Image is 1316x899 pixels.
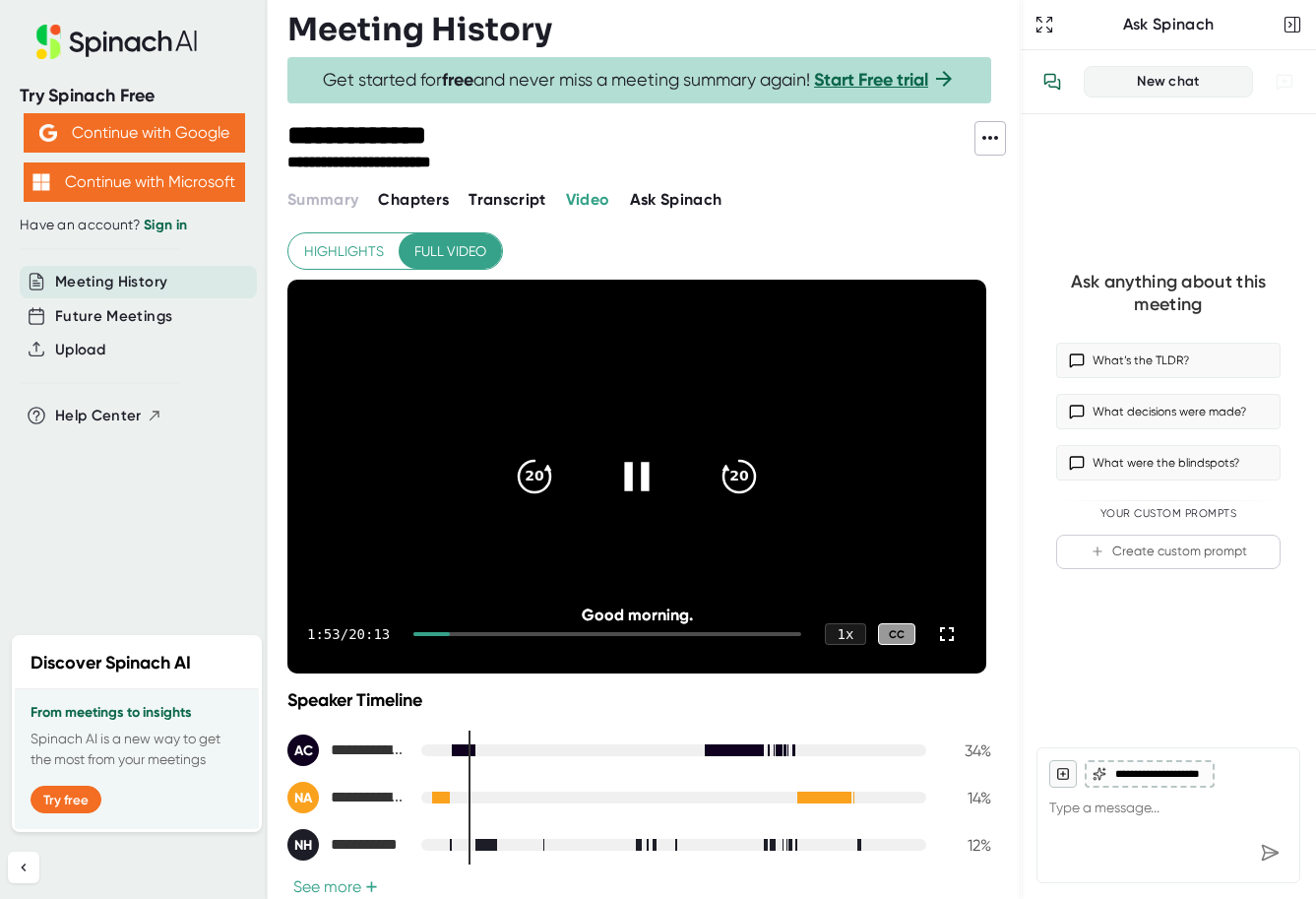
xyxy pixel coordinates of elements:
div: Have an account? [20,217,248,234]
div: Send message [1252,835,1287,870]
h3: From meetings to insights [31,705,243,721]
a: Sign in [144,217,187,233]
button: What decisions were made? [1056,394,1281,429]
div: NA [287,782,319,813]
a: Start Free trial [814,69,928,91]
span: Get started for and never miss a meeting summary again! [323,69,956,92]
button: Try free [31,786,101,813]
div: Your Custom Prompts [1056,507,1281,521]
span: Transcript [469,190,546,209]
span: Full video [414,239,486,264]
button: Expand to Ask Spinach page [1031,11,1058,38]
div: 34 % [942,741,991,760]
button: See more+ [287,876,384,897]
button: Upload [55,339,105,361]
span: Video [566,190,610,209]
div: 1 x [825,623,866,645]
span: Chapters [378,190,449,209]
button: Full video [399,233,502,270]
span: + [365,879,378,895]
div: Try Spinach Free [20,85,248,107]
button: Video [566,188,610,212]
div: NH [287,829,319,861]
button: What’s the TLDR? [1056,343,1281,378]
h2: Discover Spinach AI [31,650,191,676]
div: 12 % [942,836,991,855]
span: Summary [287,190,358,209]
p: Spinach AI is a new way to get the most from your meetings [31,729,243,770]
button: Summary [287,188,358,212]
button: Meeting History [55,271,167,293]
span: Help Center [55,405,142,427]
button: Highlights [288,233,400,270]
div: Anthony Carlos [287,735,406,766]
div: Good morning. [357,606,916,624]
div: Ask anything about this meeting [1056,271,1281,315]
button: Continue with Google [24,113,245,153]
button: Transcript [469,188,546,212]
img: Aehbyd4JwY73AAAAAElFTkSuQmCC [39,124,57,142]
button: Continue with Microsoft [24,162,245,202]
button: What were the blindspots? [1056,445,1281,481]
button: Chapters [378,188,449,212]
button: Collapse sidebar [8,852,39,883]
div: CC [878,623,915,646]
div: New chat [1097,73,1240,91]
span: Ask Spinach [630,190,722,209]
div: Nick Anderson [287,782,406,813]
h3: Meeting History [287,11,552,48]
button: Help Center [55,405,162,427]
button: Future Meetings [55,305,172,328]
button: View conversation history [1033,62,1072,101]
span: Highlights [304,239,384,264]
div: Ask Spinach [1058,15,1279,34]
button: Ask Spinach [630,188,722,212]
button: Create custom prompt [1056,535,1281,569]
div: 1:53 / 20:13 [307,626,390,642]
b: free [442,69,473,91]
div: 14 % [942,789,991,807]
div: Speaker Timeline [287,689,991,711]
div: AC [287,735,319,766]
button: Close conversation sidebar [1279,11,1306,38]
div: Noelle Hunt [287,829,406,861]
